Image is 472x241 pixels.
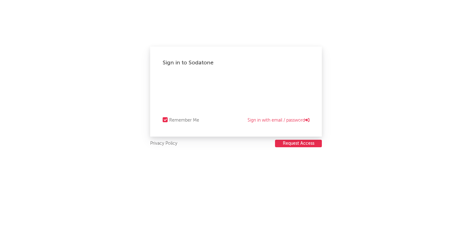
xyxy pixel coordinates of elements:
[163,59,309,67] div: Sign in to Sodatone
[169,117,199,124] div: Remember Me
[275,140,322,147] button: Request Access
[248,117,309,124] a: Sign in with email / password
[150,140,177,148] a: Privacy Policy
